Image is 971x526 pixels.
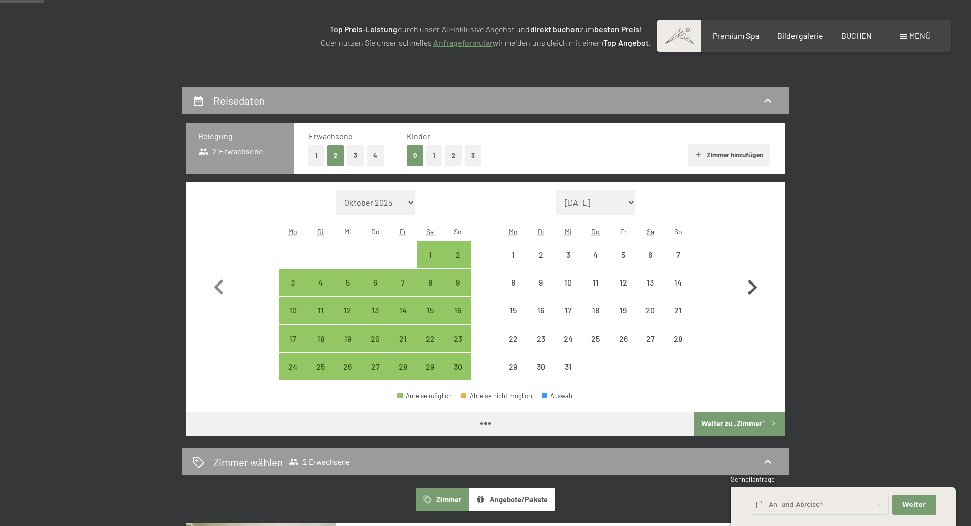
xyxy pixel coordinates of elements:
[554,297,582,324] div: Wed Dec 17 2025
[334,325,362,352] div: Wed Nov 19 2025
[582,269,609,296] div: Anreise nicht möglich
[213,94,265,107] h2: Reisedaten
[582,325,609,352] div: Thu Dec 25 2025
[416,488,469,511] button: Zimmer
[444,325,471,352] div: Anreise möglich
[334,353,362,380] div: Wed Nov 26 2025
[362,269,389,296] div: Thu Nov 06 2025
[279,297,306,324] div: Mon Nov 10 2025
[527,269,554,296] div: Tue Dec 09 2025
[417,325,444,352] div: Anreise möglich
[444,241,471,268] div: Anreise möglich
[279,325,306,352] div: Anreise möglich
[583,335,608,360] div: 25
[279,325,306,352] div: Mon Nov 17 2025
[637,269,664,296] div: Anreise nicht möglich
[400,227,406,236] abbr: Freitag
[500,325,527,352] div: Mon Dec 22 2025
[637,325,664,352] div: Sat Dec 27 2025
[555,306,581,332] div: 17
[555,362,581,388] div: 31
[582,241,609,268] div: Thu Dec 04 2025
[638,251,663,276] div: 6
[280,362,305,388] div: 24
[582,297,609,324] div: Thu Dec 18 2025
[363,278,388,304] div: 6
[198,146,263,157] span: 2 Erwachsene
[500,297,527,324] div: Mon Dec 15 2025
[637,241,664,268] div: Sat Dec 06 2025
[610,251,636,276] div: 5
[306,297,334,324] div: Tue Nov 11 2025
[610,306,636,332] div: 19
[445,306,470,332] div: 16
[334,297,362,324] div: Anreise möglich
[665,325,692,352] div: Sun Dec 28 2025
[666,251,691,276] div: 7
[527,353,554,380] div: Tue Dec 30 2025
[444,297,471,324] div: Anreise möglich
[665,241,692,268] div: Sun Dec 07 2025
[555,251,581,276] div: 3
[307,335,333,360] div: 18
[637,241,664,268] div: Anreise nicht möglich
[306,353,334,380] div: Tue Nov 25 2025
[500,241,527,268] div: Mon Dec 01 2025
[306,269,334,296] div: Tue Nov 04 2025
[609,297,637,324] div: Fri Dec 19 2025
[527,241,554,268] div: Anreise nicht möglich
[334,325,362,352] div: Anreise möglich
[688,144,770,166] button: Zimmer hinzufügen
[289,457,350,467] span: 2 Erwachsene
[389,297,416,324] div: Anreise möglich
[469,488,555,511] button: Angebote/Pakete
[509,227,518,236] abbr: Montag
[528,251,553,276] div: 2
[609,269,637,296] div: Fri Dec 12 2025
[418,362,443,388] div: 29
[397,393,452,399] div: Anreise möglich
[334,269,362,296] div: Wed Nov 05 2025
[362,269,389,296] div: Anreise möglich
[417,269,444,296] div: Anreise möglich
[527,353,554,380] div: Anreise nicht möglich
[500,353,527,380] div: Anreise nicht möglich
[444,269,471,296] div: Anreise möglich
[308,131,353,141] span: Erwachsene
[330,24,398,34] strong: Top Preis-Leistung
[609,241,637,268] div: Fri Dec 05 2025
[417,353,444,380] div: Sat Nov 29 2025
[554,325,582,352] div: Wed Dec 24 2025
[554,269,582,296] div: Wed Dec 10 2025
[335,306,361,332] div: 12
[713,31,759,41] a: Premium Spa
[407,145,423,166] button: 0
[731,475,775,483] span: Schnellanfrage
[306,297,334,324] div: Anreise möglich
[609,297,637,324] div: Anreise nicht möglich
[417,325,444,352] div: Sat Nov 22 2025
[418,278,443,304] div: 8
[500,269,527,296] div: Anreise nicht möglich
[637,297,664,324] div: Sat Dec 20 2025
[554,269,582,296] div: Anreise nicht möglich
[390,306,415,332] div: 14
[665,297,692,324] div: Sun Dec 21 2025
[647,227,654,236] abbr: Samstag
[362,297,389,324] div: Thu Nov 13 2025
[371,227,380,236] abbr: Donnerstag
[555,278,581,304] div: 10
[417,297,444,324] div: Sat Nov 15 2025
[500,297,527,324] div: Anreise nicht möglich
[444,353,471,380] div: Anreise möglich
[892,495,936,515] button: Weiter
[426,145,442,166] button: 1
[363,306,388,332] div: 13
[501,278,526,304] div: 8
[465,145,481,166] button: 3
[555,335,581,360] div: 24
[389,353,416,380] div: Anreise möglich
[335,278,361,304] div: 5
[501,335,526,360] div: 22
